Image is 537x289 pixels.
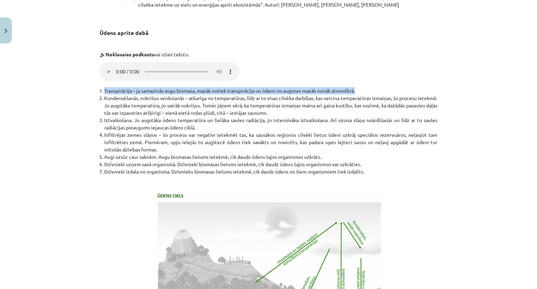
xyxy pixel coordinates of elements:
[104,168,437,175] li: Dzīvnieki izdala no organisma. Dzīvnieku biomasas lielums ietekmē, cik daudz ūdens no šiem organi...
[5,29,7,33] img: icon-close-lesson-0947bae3869378f0d4975bcd49f059093ad1ed9edebbc8119c70593378902aed.svg
[100,51,437,58] p: 🔊 vai izlasi tekstu.
[104,87,437,94] li: Transpirācija – ja samazinās augu biomasa, mazāk notiek transpirācija un ūdens no augsnes mazāk n...
[104,131,437,153] li: Infiltrējas zemes slāņos – šo procesu var negatīvi ietekmēt tas, ka sausākos reģionos cilvēki lie...
[100,62,239,81] audio: Jūsu pārlūkprogramma neatbalsta audio atskaņošanu.
[104,153,437,161] li: Augi uzsūc caur saknēm. Augu biomasas lielums ietekmē, cik daudz ūdens šajos organismos uzkrāts.
[104,117,437,131] li: Iztvaikošana. Jo augstāka ūdens temperatūra un lielāka saules radiācija, jo intensīvāka iztvaikoš...
[100,29,149,36] strong: Ūdens aprite dabā
[104,161,437,168] li: Dzīvnieki uzņem savā organismā. Dzīvnieki biomasas lielums ietekmē, cik daudz ūdens šajos organis...
[106,51,154,57] strong: Noklausies podkastu
[104,94,437,117] li: Kondensēšanās, nokrišņu veidošanās – atkarīga no temperatūras, līdz ar to visas cilvēka darbības,...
